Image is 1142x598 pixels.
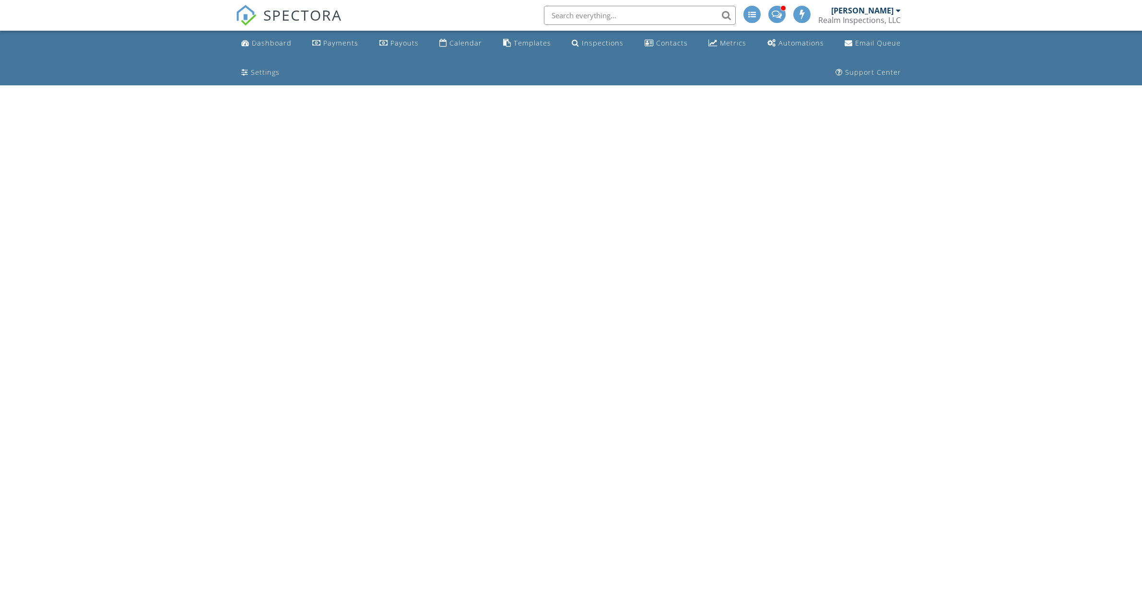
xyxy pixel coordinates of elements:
a: Inspections [568,35,627,52]
a: Dashboard [237,35,295,52]
span: SPECTORA [263,5,342,25]
div: Email Queue [855,38,901,47]
div: Metrics [720,38,746,47]
div: Settings [251,68,280,77]
a: Calendar [436,35,486,52]
a: Automations (Advanced) [764,35,828,52]
div: Contacts [656,38,688,47]
a: Support Center [832,64,905,82]
a: SPECTORA [235,13,342,33]
div: Calendar [449,38,482,47]
a: Settings [237,64,283,82]
div: Automations [778,38,824,47]
a: Payments [308,35,362,52]
div: Payments [323,38,358,47]
a: Metrics [705,35,750,52]
a: Contacts [641,35,692,52]
input: Search everything... [544,6,736,25]
div: Dashboard [252,38,292,47]
div: Support Center [845,68,901,77]
a: Email Queue [841,35,905,52]
div: Inspections [582,38,624,47]
div: Realm Inspections, LLC [818,15,901,25]
img: The Best Home Inspection Software - Spectora [235,5,257,26]
div: Templates [514,38,551,47]
div: Payouts [390,38,419,47]
div: [PERSON_NAME] [831,6,894,15]
a: Templates [499,35,555,52]
a: Payouts [376,35,423,52]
